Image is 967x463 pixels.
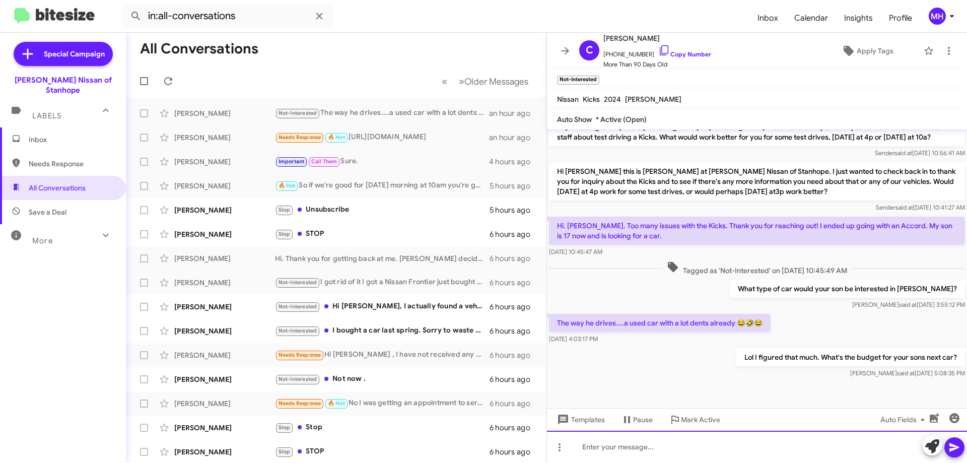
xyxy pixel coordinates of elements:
[275,228,490,240] div: STOP
[279,327,317,334] span: Not-Interested
[681,411,720,429] span: Mark Active
[489,133,538,143] div: an hour ago
[14,42,113,66] a: Special Campaign
[490,374,538,384] div: 6 hours ago
[749,4,786,33] a: Inbox
[275,253,490,263] div: Hi. Thank you for getting back at me. [PERSON_NAME] decided to go with a different car. Thank you...
[32,236,53,245] span: More
[311,158,337,165] span: Call Them
[603,32,711,44] span: [PERSON_NAME]
[633,411,653,429] span: Pause
[557,115,592,124] span: Auto Show
[275,277,490,288] div: I got rid of it I got a Nissan Frontier just bought a 25
[549,248,602,255] span: [DATE] 10:45:47 AM
[275,131,489,143] div: [URL][DOMAIN_NAME]
[122,4,333,28] input: Search
[549,217,965,245] p: Hi. [PERSON_NAME]. Too many issues with the Kicks. Thank you for reaching out! I ended up going w...
[29,159,114,169] span: Needs Response
[174,302,275,312] div: [PERSON_NAME]
[490,326,538,336] div: 6 hours ago
[279,448,291,455] span: Stop
[275,373,490,385] div: Not now .
[459,75,464,88] span: »
[736,348,965,366] p: Lol I figured that much. What's the budget for your sons next car?
[174,374,275,384] div: [PERSON_NAME]
[442,75,447,88] span: «
[549,162,965,201] p: Hi [PERSON_NAME] this is [PERSON_NAME] at [PERSON_NAME] Nissan of Stanhope. I just wanted to chec...
[920,8,956,25] button: MH
[489,108,538,118] div: an hour ago
[555,411,605,429] span: Templates
[730,280,965,298] p: What type of car would your son be interested in [PERSON_NAME]?
[872,411,937,429] button: Auto Fields
[275,204,490,216] div: Unsubscribe
[174,399,275,409] div: [PERSON_NAME]
[549,335,598,343] span: [DATE] 4:03:17 PM
[661,411,728,429] button: Mark Active
[490,350,538,360] div: 6 hours ago
[490,253,538,263] div: 6 hours ago
[490,423,538,433] div: 6 hours ago
[786,4,836,33] a: Calendar
[279,110,317,116] span: Not-Interested
[328,134,345,141] span: 🔥 Hot
[279,207,291,213] span: Stop
[547,411,613,429] button: Templates
[929,8,946,25] div: MH
[279,182,296,189] span: 🔥 Hot
[279,134,321,141] span: Needs Response
[880,411,929,429] span: Auto Fields
[275,325,490,337] div: I bought a car last spring. Sorry to waste your time.
[174,157,275,167] div: [PERSON_NAME]
[464,76,528,87] span: Older Messages
[328,400,345,407] span: 🔥 Hot
[658,50,711,58] a: Copy Number
[275,446,490,457] div: STOP
[275,422,490,433] div: Stop
[894,149,912,157] span: said at
[604,95,621,104] span: 2024
[663,261,851,276] span: Tagged as 'Not-Interested' on [DATE] 10:45:49 AM
[549,314,771,332] p: The way he drives....a used car with a lot dents already 😂🤣😂
[596,115,647,124] span: * Active (Open)
[174,253,275,263] div: [PERSON_NAME]
[275,398,490,409] div: No I was getting an appointment to service my car which was done [DATE] . Please take me off ur l...
[29,207,66,217] span: Save a Deal
[490,399,538,409] div: 6 hours ago
[850,369,965,377] span: [PERSON_NAME] [DATE] 5:08:35 PM
[174,108,275,118] div: [PERSON_NAME]
[490,302,538,312] div: 6 hours ago
[453,71,534,92] button: Next
[852,301,965,308] span: [PERSON_NAME] [DATE] 3:55:12 PM
[275,107,489,119] div: The way he drives....a used car with a lot dents already 😂🤣😂
[275,349,490,361] div: Hi [PERSON_NAME] , I have not received any mail coupons for service as I have in the past . Can y...
[174,423,275,433] div: [PERSON_NAME]
[876,204,965,211] span: Sender [DATE] 10:41:27 AM
[586,42,593,58] span: C
[490,447,538,457] div: 6 hours ago
[603,59,711,70] span: More Than 90 Days Old
[174,350,275,360] div: [PERSON_NAME]
[279,376,317,382] span: Not-Interested
[836,4,881,33] a: Insights
[815,42,919,60] button: Apply Tags
[174,447,275,457] div: [PERSON_NAME]
[174,205,275,215] div: [PERSON_NAME]
[881,4,920,33] a: Profile
[174,133,275,143] div: [PERSON_NAME]
[490,278,538,288] div: 6 hours ago
[140,41,258,57] h1: All Conversations
[29,183,86,193] span: All Conversations
[174,278,275,288] div: [PERSON_NAME]
[275,156,489,167] div: Sure.
[603,44,711,59] span: [PHONE_NUMBER]
[279,424,291,431] span: Stop
[275,180,490,191] div: So if we're good for [DATE] morning at 10am you're going to be working with my sales pro [PERSON_...
[279,279,317,286] span: Not-Interested
[490,205,538,215] div: 5 hours ago
[625,95,681,104] span: [PERSON_NAME]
